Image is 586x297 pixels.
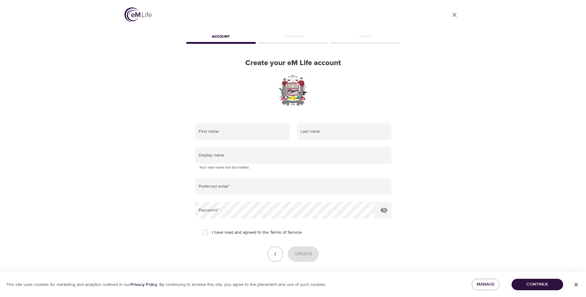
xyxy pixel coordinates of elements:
img: logo [124,7,152,22]
span: Manage [477,281,495,288]
a: Privacy Policy [130,282,157,287]
a: close [447,7,462,22]
h2: Create your eM Life account [185,59,401,68]
button: Manage [472,279,500,290]
p: Your real name will be hidden. [199,165,387,171]
a: Terms of Service [270,229,302,236]
button: Continue [512,279,563,290]
img: CountySeal_ColorCMYK-201.jpeg [279,75,307,106]
span: Continue [516,281,558,288]
span: I have read and agreed to the [212,229,302,236]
